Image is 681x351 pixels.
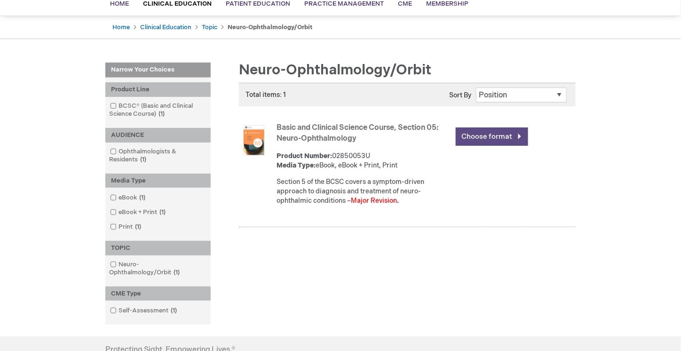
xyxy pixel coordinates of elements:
a: Home [112,24,130,31]
a: Print1 [108,223,145,231]
a: eBook + Print1 [108,208,169,217]
span: 1 [157,208,168,216]
strong: . [397,197,399,205]
font: Major Revision [351,197,397,205]
a: Self-Assessment1 [108,306,181,315]
div: TOPIC [105,241,211,255]
span: 1 [133,223,143,231]
div: 02850053U eBook, eBook + Print, Print [277,152,451,170]
a: Clinical Education [140,24,191,31]
a: Choose format [456,128,528,146]
strong: Media Type: [277,161,316,169]
div: Product Line [105,82,211,97]
div: CME Type [105,287,211,301]
span: 1 [137,194,148,201]
strong: Neuro-Ophthalmology/Orbit [228,24,312,31]
div: Section 5 of the BCSC covers a symptom-driven approach to diagnosis and treatment of neuro-ophtha... [277,177,451,206]
span: 1 [156,110,167,118]
span: Neuro-Ophthalmology/Orbit [239,62,431,79]
span: 1 [168,307,179,314]
strong: Narrow Your Choices [105,63,211,78]
span: 1 [138,156,149,163]
a: BCSC® (Basic and Clinical Science Course)1 [108,102,208,119]
img: Basic and Clinical Science Course, Section 05: Neuro-Ophthalmology [239,125,269,155]
a: eBook1 [108,193,149,202]
div: AUDIENCE [105,128,211,143]
div: Media Type [105,174,211,188]
span: Total items: 1 [245,91,286,99]
span: 1 [171,269,182,276]
label: Sort By [449,91,471,99]
a: Ophthalmologists & Residents1 [108,147,208,164]
a: Basic and Clinical Science Course, Section 05: Neuro-Ophthalmology [277,123,438,143]
a: Neuro-Ophthalmology/Orbit1 [108,260,208,277]
strong: Product Number: [277,152,332,160]
a: Topic [202,24,217,31]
